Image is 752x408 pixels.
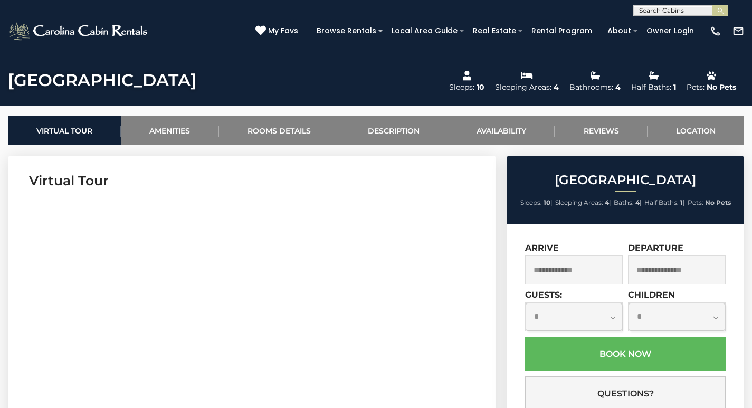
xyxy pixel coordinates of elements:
[602,23,636,39] a: About
[8,21,150,42] img: White-1-2.png
[544,198,550,206] strong: 10
[648,116,744,145] a: Location
[468,23,521,39] a: Real Estate
[628,243,683,253] label: Departure
[268,25,298,36] span: My Favs
[732,25,744,37] img: mail-regular-white.png
[509,173,741,187] h2: [GEOGRAPHIC_DATA]
[311,23,382,39] a: Browse Rentals
[614,196,642,210] li: |
[386,23,463,39] a: Local Area Guide
[525,290,562,300] label: Guests:
[29,172,475,190] h3: Virtual Tour
[525,243,559,253] label: Arrive
[526,23,597,39] a: Rental Program
[710,25,721,37] img: phone-regular-white.png
[644,196,685,210] li: |
[255,25,301,37] a: My Favs
[680,198,683,206] strong: 1
[520,198,542,206] span: Sleeps:
[641,23,699,39] a: Owner Login
[555,116,647,145] a: Reviews
[219,116,339,145] a: Rooms Details
[605,198,609,206] strong: 4
[555,198,603,206] span: Sleeping Areas:
[520,196,553,210] li: |
[635,198,640,206] strong: 4
[614,198,634,206] span: Baths:
[121,116,218,145] a: Amenities
[8,116,121,145] a: Virtual Tour
[705,198,731,206] strong: No Pets
[448,116,555,145] a: Availability
[644,198,679,206] span: Half Baths:
[555,196,611,210] li: |
[525,337,726,371] button: Book Now
[688,198,703,206] span: Pets:
[339,116,448,145] a: Description
[628,290,675,300] label: Children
